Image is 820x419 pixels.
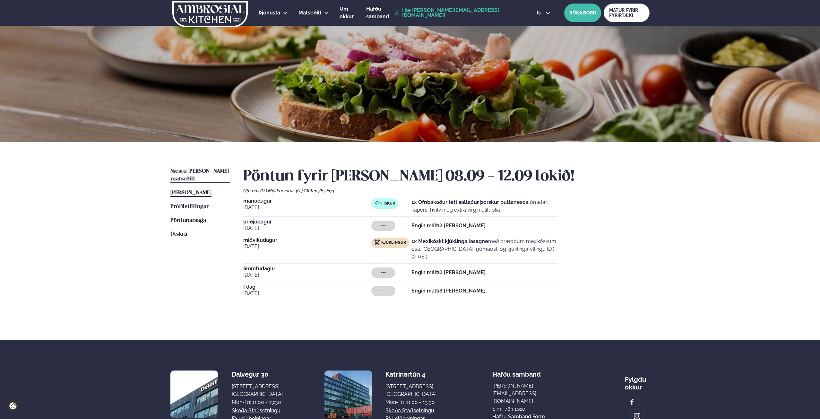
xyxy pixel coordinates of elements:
a: Hæ [PERSON_NAME][EMAIL_ADDRESS][DOMAIN_NAME]! [395,8,522,18]
h2: Pöntun fyrir [PERSON_NAME] 08.09 - 12.09 lokið! [243,168,650,186]
img: image alt [628,398,635,406]
span: [PERSON_NAME] [170,190,211,196]
img: fish.svg [375,200,380,205]
div: [STREET_ADDRESS], [GEOGRAPHIC_DATA] [385,383,436,398]
p: með bræddum mexíkóskum osti, [GEOGRAPHIC_DATA], rjómaosti og kjúklingafyllingu (D ) (G ) (E ) [411,238,558,261]
a: Pöntunarsaga [170,217,206,224]
div: Dalvegur 30 [232,371,283,378]
img: image alt [324,371,372,418]
a: Þjónusta [259,9,280,17]
div: Mon-Fri: 11:00 - 13:30 [385,398,436,406]
strong: Engin máltíð [PERSON_NAME]. [411,223,487,229]
span: Kjúklingur [381,240,406,245]
a: Útskrá [170,231,187,238]
img: image alt [170,371,218,418]
a: Prófílstillingar [170,203,209,211]
span: --- [381,270,386,275]
span: Næstu [PERSON_NAME] matseðill [170,169,229,182]
span: is [537,10,543,15]
span: (E ) Egg [319,188,334,193]
a: MATUR FYRIR FYRIRTÆKI [604,4,650,22]
a: Skoða staðsetningu [385,407,434,415]
span: Þjónusta [259,10,280,16]
span: Prófílstillingar [170,204,209,209]
a: [PERSON_NAME] [170,189,211,197]
span: Í dag [243,284,371,290]
div: Katrínartún 4 [385,371,436,378]
div: Mon-Fri: 11:00 - 13:30 [232,398,283,406]
span: (G ) Glúten , [296,188,319,193]
span: --- [381,223,386,228]
a: Skoða staðsetningu [232,407,281,415]
span: --- [381,288,386,293]
span: Matseðill [298,10,321,16]
p: Sími: 784 1010 [492,405,569,413]
div: Fylgdu okkur [625,371,650,391]
span: Hafðu samband [492,365,541,378]
a: Matseðill [298,9,321,17]
span: þriðjudagur [243,219,371,224]
a: Hafðu samband [366,5,392,21]
span: Pöntunarsaga [170,218,206,223]
span: miðvikudagur [243,238,371,243]
span: Hafðu samband [366,6,389,20]
p: tómatar, kapers, hvítvín og extra virgin ólífuolía [411,198,558,214]
div: Ofnæmi: [243,188,650,193]
span: [DATE] [243,271,371,279]
img: chicken.svg [375,240,380,245]
span: [DATE] [243,290,371,297]
strong: Engin máltíð [PERSON_NAME]. [411,288,487,294]
strong: 1x Ofnbakaður létt saltaður þorskur puttanesca [411,199,528,205]
span: fimmtudagur [243,266,371,271]
span: [DATE] [243,243,371,250]
a: Um okkur [340,5,356,21]
span: [DATE] [243,204,371,211]
button: BÓKA BORÐ [564,4,601,22]
span: Fiskur [381,201,395,206]
a: Cookie settings [6,399,20,413]
strong: 1x Mexikóskt kjúklinga lasagne [411,238,488,244]
strong: Engin máltíð [PERSON_NAME]. [411,269,487,275]
span: Útskrá [170,231,187,237]
a: Næstu [PERSON_NAME] matseðill [170,168,230,183]
div: [STREET_ADDRESS], [GEOGRAPHIC_DATA] [232,383,283,398]
a: [PERSON_NAME][EMAIL_ADDRESS][DOMAIN_NAME] [492,382,569,405]
a: image alt [625,395,639,409]
span: [DATE] [243,224,371,232]
span: (D ) Mjólkurvörur , [260,188,296,193]
img: logo [172,1,248,27]
span: Um okkur [340,6,354,20]
span: mánudagur [243,198,371,204]
button: is [531,10,556,15]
